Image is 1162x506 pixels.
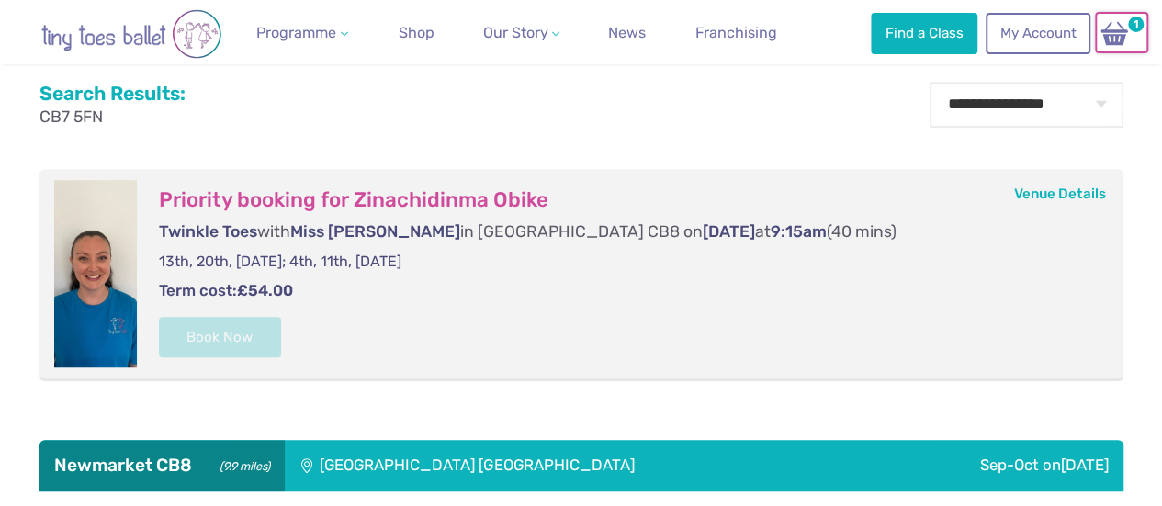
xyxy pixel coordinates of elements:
[159,252,1087,272] p: 13th, 20th, [DATE]; 4th, 11th, [DATE]
[771,222,827,241] span: 9:15am
[399,24,434,41] span: Shop
[159,220,1087,243] p: with in [GEOGRAPHIC_DATA] CB8 on at (40 mins)
[1061,455,1109,474] span: [DATE]
[688,15,784,51] a: Franchising
[54,455,270,477] h3: Newmarket CB8
[159,280,1087,302] p: Term cost:
[39,82,186,106] h2: Search Results:
[482,24,547,41] span: Our Story
[237,281,293,299] strong: £54.00
[159,317,282,357] button: Book Now
[1125,14,1146,35] span: 1
[256,24,336,41] span: Programme
[1095,12,1148,53] a: 1
[986,13,1090,53] a: My Account
[601,15,653,51] a: News
[39,106,186,129] p: CB7 5FN
[608,24,646,41] span: News
[1013,186,1105,202] a: Venue Details
[871,13,977,53] a: Find a Class
[285,440,870,491] div: [GEOGRAPHIC_DATA] [GEOGRAPHIC_DATA]
[159,222,257,241] span: Twinkle Toes
[290,222,460,241] span: Miss [PERSON_NAME]
[159,187,1087,213] h3: Priority booking for Zinachidinma Obike
[391,15,442,51] a: Shop
[475,15,567,51] a: Our Story
[21,9,242,59] img: tiny toes ballet
[695,24,777,41] span: Franchising
[213,455,269,474] small: (9.9 miles)
[249,15,355,51] a: Programme
[703,222,755,241] span: [DATE]
[869,440,1123,491] div: Sep-Oct on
